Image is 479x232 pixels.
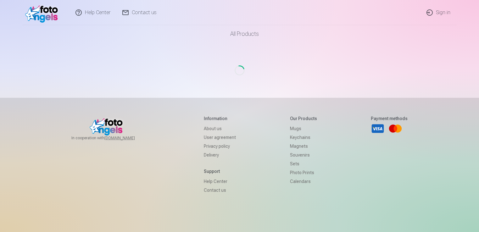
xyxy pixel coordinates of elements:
img: /v1 [25,3,61,23]
h5: Payment methods [371,115,408,122]
a: Delivery [204,151,236,159]
a: All products [213,25,266,43]
h5: Information [204,115,236,122]
a: [DOMAIN_NAME] [104,135,150,141]
h5: Support [204,168,236,174]
a: Sets [290,159,317,168]
a: User agreement [204,133,236,142]
a: Mugs [290,124,317,133]
a: Photo prints [290,168,317,177]
a: Keychains [290,133,317,142]
a: Calendars [290,177,317,186]
a: Magnets [290,142,317,151]
a: Visa [371,122,385,135]
a: Contact us [204,186,236,195]
a: Privacy policy [204,142,236,151]
a: Help Center [204,177,236,186]
a: About us [204,124,236,133]
span: In cooperation with [71,135,150,141]
h5: Our products [290,115,317,122]
a: Souvenirs [290,151,317,159]
a: Mastercard [388,122,402,135]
